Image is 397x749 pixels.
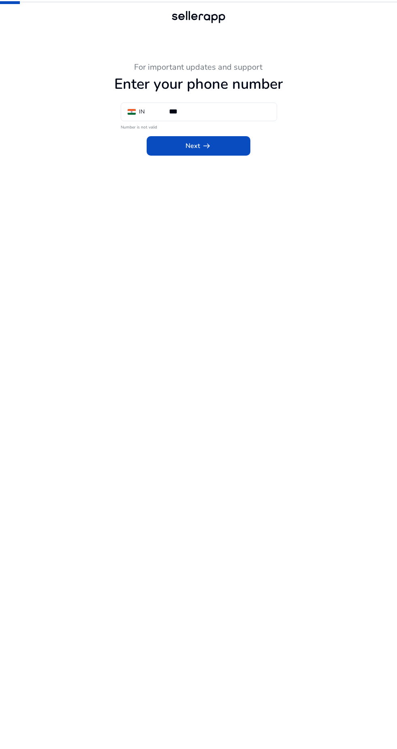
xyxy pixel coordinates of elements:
span: Next [186,141,211,151]
span: arrow_right_alt [202,141,211,151]
div: IN [139,107,145,116]
mat-error: Number is not valid [121,122,276,131]
h3: For important updates and support [19,62,378,72]
h1: Enter your phone number [19,75,378,93]
button: Nextarrow_right_alt [147,136,250,156]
